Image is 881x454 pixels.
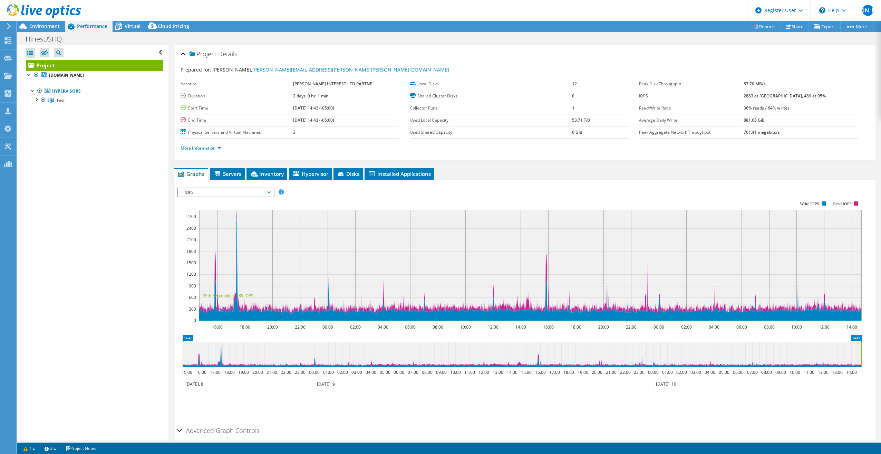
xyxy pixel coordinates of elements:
[181,129,293,136] label: Physical Servers and Virtual Machines
[748,21,781,32] a: Reports
[744,117,765,123] b: 881.68 GiB
[379,369,390,375] text: 05:00
[181,81,293,87] label: Account
[577,369,588,375] text: 19:00
[662,369,672,375] text: 01:00
[351,369,362,375] text: 03:00
[125,23,141,29] span: Virtual
[29,23,60,29] span: Environment
[189,306,196,312] text: 300
[633,369,644,375] text: 23:00
[177,424,259,437] h2: Advanced Graph Controls
[186,248,196,254] text: 1800
[203,293,253,299] text: 95th Percentile = 489 IOPS
[626,324,636,330] text: 22:00
[744,81,766,87] b: 87.70 MB/s
[515,324,526,330] text: 14:00
[181,66,211,73] label: Prepared for:
[572,81,577,87] b: 12
[177,170,204,177] span: Graphs
[186,271,196,277] text: 1200
[521,369,531,375] text: 15:00
[77,23,107,29] span: Performance
[181,369,192,375] text: 15:00
[736,324,747,330] text: 06:00
[181,117,293,124] label: End Time
[186,225,196,231] text: 2400
[676,369,687,375] text: 02:00
[214,170,241,177] span: Servers
[293,129,296,135] b: 3
[681,324,691,330] text: 02:00
[800,201,819,206] text: Write IOPS
[280,369,291,375] text: 22:00
[195,369,206,375] text: 16:00
[572,105,574,111] b: 1
[252,66,449,73] a: [PERSON_NAME][EMAIL_ADDRESS][PERSON_NAME][PERSON_NAME][DOMAIN_NAME]
[450,369,461,375] text: 10:00
[639,81,744,87] label: Peak Disk Throughput
[478,369,489,375] text: 12:00
[506,369,517,375] text: 14:00
[809,21,841,32] a: Export
[407,369,418,375] text: 07:00
[803,369,814,375] text: 11:00
[840,21,872,32] a: More
[639,105,744,112] label: Read/Write Ratio
[572,129,582,135] b: 0 GiB
[598,324,609,330] text: 20:00
[761,369,772,375] text: 08:00
[572,93,574,99] b: 0
[653,324,664,330] text: 00:00
[294,369,305,375] text: 23:00
[309,369,319,375] text: 00:00
[744,105,790,111] b: 36% reads / 64% writes
[212,66,449,73] span: [PERSON_NAME],
[181,188,270,197] span: IOPS
[639,93,744,100] label: IOPS
[393,369,404,375] text: 06:00
[181,145,221,151] a: More Information
[322,324,333,330] text: 00:00
[432,324,443,330] text: 08:00
[819,7,825,13] svg: \n
[26,96,163,105] a: Test
[591,369,602,375] text: 20:00
[744,129,780,135] b: 701.41 megabits/s
[775,369,786,375] text: 09:00
[49,72,84,78] b: [DOMAIN_NAME]
[846,324,857,330] text: 14:00
[267,324,278,330] text: 20:00
[252,369,263,375] text: 20:00
[337,170,359,177] span: Disks
[791,324,802,330] text: 10:00
[377,324,388,330] text: 04:00
[218,50,237,58] span: Details
[846,369,856,375] text: 14:00
[181,93,293,100] label: Duration
[690,369,701,375] text: 03:00
[40,444,61,453] a: 2
[817,369,828,375] text: 12:00
[61,444,101,453] a: Project Notes
[789,369,800,375] text: 10:00
[410,81,572,87] label: Local Disks
[189,283,196,289] text: 900
[26,60,163,71] a: Project
[368,170,431,177] span: Installed Applications
[422,369,432,375] text: 08:00
[570,324,581,330] text: 18:00
[323,369,333,375] text: 01:00
[210,369,220,375] text: 17:00
[410,129,572,136] label: Used Shared Capacity
[747,369,757,375] text: 07:00
[704,369,715,375] text: 04:00
[212,324,222,330] text: 16:00
[22,35,72,43] h1: HinesUSHQ
[833,201,852,206] text: Read IOPS
[648,369,658,375] text: 00:00
[294,324,305,330] text: 22:00
[563,369,574,375] text: 18:00
[190,51,216,58] span: Project
[487,324,498,330] text: 12:00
